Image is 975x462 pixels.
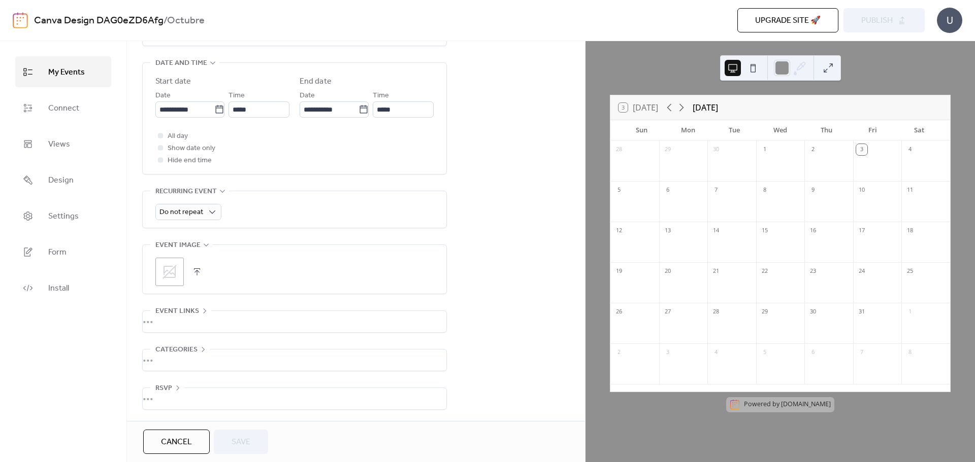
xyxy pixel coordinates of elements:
[856,306,867,317] div: 31
[300,90,315,102] span: Date
[904,266,916,277] div: 25
[759,225,770,236] div: 15
[143,388,446,409] div: •••
[168,143,215,155] span: Show date only
[155,344,198,356] span: Categories
[807,144,819,155] div: 2
[759,266,770,277] div: 22
[856,225,867,236] div: 17
[155,57,207,69] span: Date and time
[807,306,819,317] div: 30
[15,236,111,267] a: Form
[710,266,722,277] div: 21
[167,11,205,30] b: Octubre
[13,12,28,28] img: logo
[781,400,831,408] a: [DOMAIN_NAME]
[803,120,850,140] div: Thu
[755,15,821,27] span: Upgrade site 🚀
[710,144,722,155] div: 30
[168,130,188,143] span: All day
[904,225,916,236] div: 18
[759,306,770,317] div: 29
[229,90,245,102] span: Time
[757,120,803,140] div: Wed
[48,208,79,224] span: Settings
[48,136,70,152] span: Views
[904,347,916,358] div: 8
[896,120,942,140] div: Sat
[856,144,867,155] div: 3
[373,90,389,102] span: Time
[155,258,184,286] div: ;
[168,155,212,167] span: Hide end time
[155,76,191,88] div: Start date
[613,266,625,277] div: 19
[143,349,446,371] div: •••
[613,306,625,317] div: 26
[161,436,192,448] span: Cancel
[662,347,673,358] div: 3
[759,347,770,358] div: 5
[807,347,819,358] div: 6
[662,185,673,196] div: 6
[850,120,896,140] div: Fri
[164,11,167,30] b: /
[15,164,111,195] a: Design
[904,144,916,155] div: 4
[34,11,164,30] a: Canva Design DAG0eZD6Afg
[662,144,673,155] div: 29
[807,225,819,236] div: 16
[807,185,819,196] div: 9
[155,305,199,317] span: Event links
[665,120,711,140] div: Mon
[613,225,625,236] div: 12
[155,186,217,198] span: Recurring event
[48,244,67,260] span: Form
[904,185,916,196] div: 11
[662,225,673,236] div: 13
[15,128,111,159] a: Views
[711,120,757,140] div: Tue
[904,306,916,317] div: 1
[807,266,819,277] div: 23
[619,120,665,140] div: Sun
[710,347,722,358] div: 4
[300,76,332,88] div: End date
[155,90,171,102] span: Date
[155,382,172,395] span: RSVP
[856,266,867,277] div: 24
[613,347,625,358] div: 2
[856,347,867,358] div: 7
[155,239,201,252] span: Event image
[143,311,446,332] div: •••
[613,185,625,196] div: 5
[48,64,85,80] span: My Events
[143,430,210,454] button: Cancel
[759,185,770,196] div: 8
[710,225,722,236] div: 14
[15,272,111,303] a: Install
[856,185,867,196] div: 10
[693,101,718,114] div: [DATE]
[48,280,69,296] span: Install
[710,306,722,317] div: 28
[48,172,74,188] span: Design
[15,92,111,123] a: Connect
[15,56,111,87] a: My Events
[759,144,770,155] div: 1
[744,400,831,408] div: Powered by
[15,200,111,231] a: Settings
[662,266,673,277] div: 20
[662,306,673,317] div: 27
[613,144,625,155] div: 28
[737,8,838,32] button: Upgrade site 🚀
[48,100,79,116] span: Connect
[937,8,962,33] div: U
[159,205,203,219] span: Do not repeat
[710,185,722,196] div: 7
